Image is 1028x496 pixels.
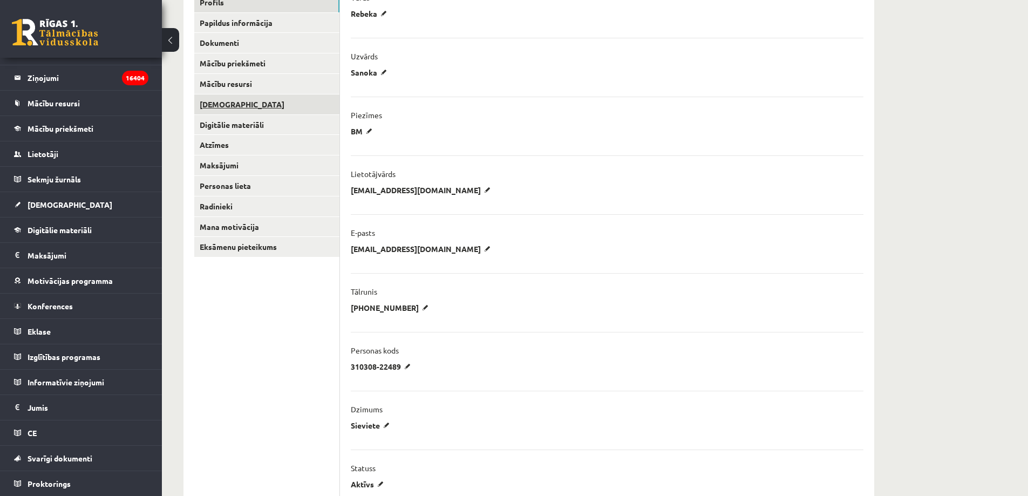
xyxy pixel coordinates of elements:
[14,167,148,192] a: Sekmju žurnāls
[194,115,339,135] a: Digitālie materiāli
[351,404,383,414] p: Dzimums
[194,135,339,155] a: Atzīmes
[28,174,81,184] span: Sekmju žurnāls
[14,65,148,90] a: Ziņojumi16404
[14,319,148,344] a: Eklase
[194,155,339,175] a: Maksājumi
[351,9,391,18] p: Rebeka
[28,124,93,133] span: Mācību priekšmeti
[14,91,148,115] a: Mācību resursi
[28,352,100,362] span: Izglītības programas
[28,65,148,90] legend: Ziņojumi
[28,200,112,209] span: [DEMOGRAPHIC_DATA]
[351,51,378,61] p: Uzvārds
[14,243,148,268] a: Maksājumi
[351,67,391,77] p: Sanoka
[351,420,393,430] p: Sieviete
[28,243,148,268] legend: Maksājumi
[14,471,148,496] a: Proktorings
[122,71,148,85] i: 16404
[351,228,375,237] p: E-pasts
[351,185,494,195] p: [EMAIL_ADDRESS][DOMAIN_NAME]
[351,169,396,179] p: Lietotājvārds
[194,94,339,114] a: [DEMOGRAPHIC_DATA]
[351,110,382,120] p: Piezīmes
[194,176,339,196] a: Personas lieta
[194,13,339,33] a: Papildus informācija
[28,403,48,412] span: Jumis
[28,301,73,311] span: Konferences
[351,244,494,254] p: [EMAIL_ADDRESS][DOMAIN_NAME]
[12,19,98,46] a: Rīgas 1. Tālmācības vidusskola
[28,149,58,159] span: Lietotāji
[14,141,148,166] a: Lietotāji
[194,217,339,237] a: Mana motivācija
[351,463,376,473] p: Statuss
[28,327,51,336] span: Eklase
[28,98,80,108] span: Mācību resursi
[14,192,148,217] a: [DEMOGRAPHIC_DATA]
[194,196,339,216] a: Radinieki
[28,453,92,463] span: Svarīgi dokumenti
[194,237,339,257] a: Eksāmenu pieteikums
[28,276,113,286] span: Motivācijas programma
[28,225,92,235] span: Digitālie materiāli
[351,287,377,296] p: Tālrunis
[351,345,399,355] p: Personas kods
[28,428,37,438] span: CE
[351,303,432,312] p: [PHONE_NUMBER]
[14,344,148,369] a: Izglītības programas
[28,377,104,387] span: Informatīvie ziņojumi
[194,53,339,73] a: Mācību priekšmeti
[194,33,339,53] a: Dokumenti
[14,420,148,445] a: CE
[28,479,71,488] span: Proktorings
[14,294,148,318] a: Konferences
[194,74,339,94] a: Mācību resursi
[351,362,414,371] p: 310308-22489
[14,395,148,420] a: Jumis
[14,116,148,141] a: Mācību priekšmeti
[14,268,148,293] a: Motivācijas programma
[351,126,376,136] p: BM
[14,446,148,471] a: Svarīgi dokumenti
[14,218,148,242] a: Digitālie materiāli
[351,479,387,489] p: Aktīvs
[14,370,148,395] a: Informatīvie ziņojumi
